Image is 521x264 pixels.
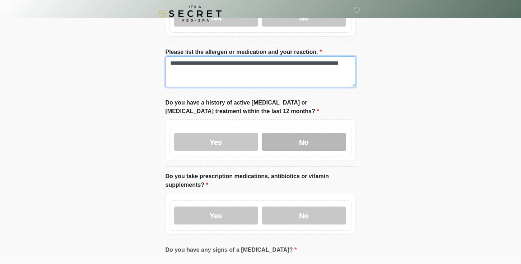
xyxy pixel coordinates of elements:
[166,98,356,116] label: Do you have a history of active [MEDICAL_DATA] or [MEDICAL_DATA] treatment within the last 12 mon...
[166,246,297,254] label: Do you have any signs of a [MEDICAL_DATA]?
[166,172,356,189] label: Do you take prescription medications, antibiotics or vitamin supplements?
[262,207,346,224] label: No
[166,48,322,56] label: Please list the allergen or medication and your reaction.
[174,133,258,151] label: Yes
[158,5,222,22] img: It's A Secret Med Spa Logo
[262,133,346,151] label: No
[174,207,258,224] label: Yes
